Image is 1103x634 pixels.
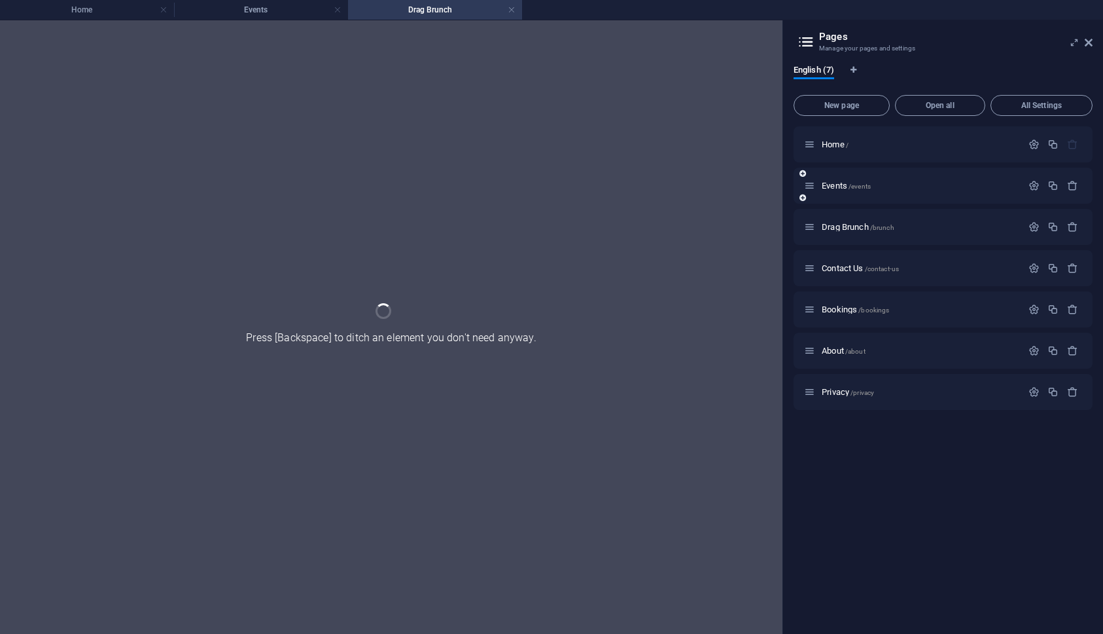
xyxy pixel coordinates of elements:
[1067,386,1078,398] div: Remove
[990,95,1093,116] button: All Settings
[822,387,874,397] span: Click to open page
[845,348,866,355] span: /about
[1028,304,1040,315] div: Settings
[822,346,866,356] span: Click to open page
[865,265,900,272] span: /contact-us
[1047,263,1059,274] div: Duplicate
[1067,139,1078,150] div: The startpage cannot be deleted
[1047,304,1059,315] div: Duplicate
[901,102,979,109] span: Open all
[818,346,1022,355] div: About/about
[818,388,1022,396] div: Privacy/privacy
[846,141,849,149] span: /
[794,62,834,81] span: English (7)
[1028,139,1040,150] div: Settings
[822,181,871,191] span: Click to open page
[819,43,1066,54] h3: Manage your pages and settings
[1028,221,1040,233] div: Settings
[895,95,985,116] button: Open all
[794,65,1093,90] div: Language Tabs
[822,222,894,232] span: Click to open page
[1047,386,1059,398] div: Duplicate
[1067,304,1078,315] div: Remove
[818,264,1022,272] div: Contact Us/contact-us
[850,389,874,396] span: /privacy
[1067,345,1078,356] div: Remove
[1028,345,1040,356] div: Settings
[794,95,890,116] button: New page
[870,224,894,231] span: /brunch
[858,307,889,314] span: /bookings
[1067,180,1078,191] div: Remove
[1047,180,1059,191] div: Duplicate
[822,263,899,273] span: Click to open page
[1067,263,1078,274] div: Remove
[822,305,889,314] span: Click to open page
[822,140,849,149] span: Click to open page
[799,102,884,109] span: New page
[174,3,348,17] h4: Events
[996,102,1087,109] span: All Settings
[1028,180,1040,191] div: Settings
[1047,345,1059,356] div: Duplicate
[818,223,1022,231] div: Drag Brunch/brunch
[818,140,1022,149] div: Home/
[819,31,1093,43] h2: Pages
[1067,221,1078,233] div: Remove
[1047,139,1059,150] div: Duplicate
[1028,263,1040,274] div: Settings
[1028,386,1040,398] div: Settings
[1047,221,1059,233] div: Duplicate
[849,183,871,190] span: /events
[818,305,1022,314] div: Bookings/bookings
[818,181,1022,190] div: Events/events
[348,3,522,17] h4: Drag Brunch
